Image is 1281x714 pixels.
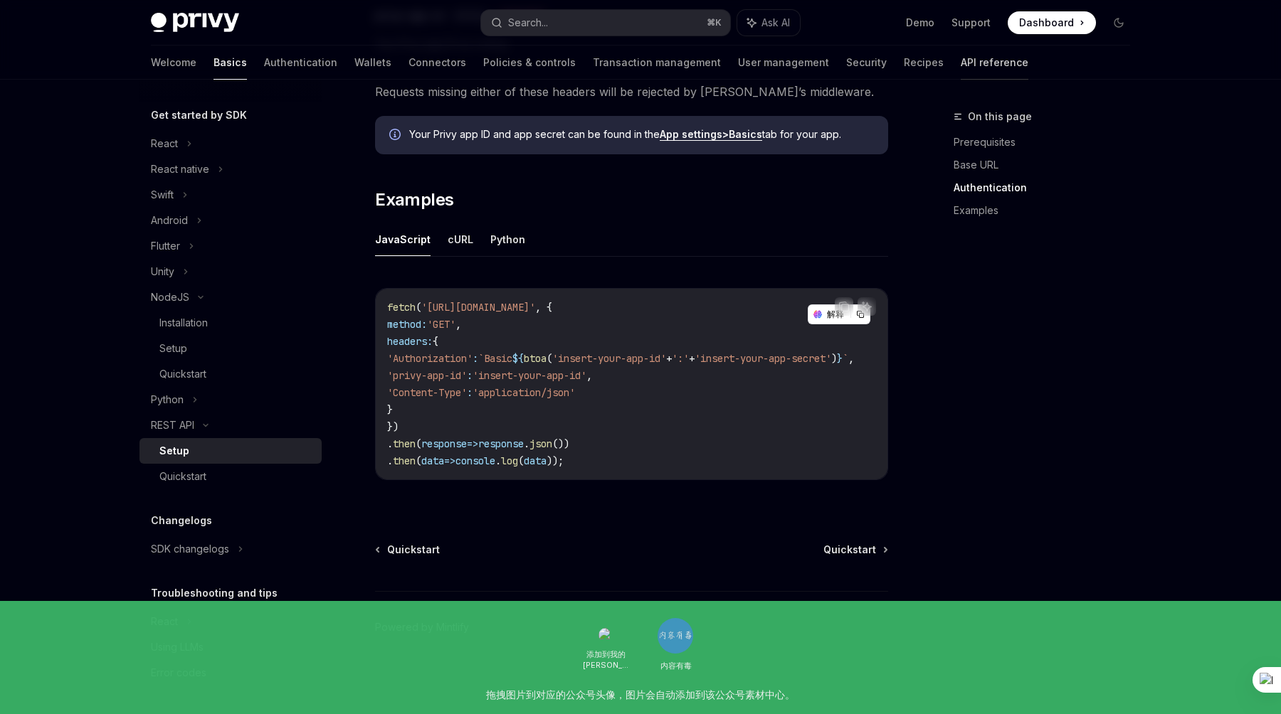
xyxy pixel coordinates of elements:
[508,14,548,31] div: Search...
[672,352,689,365] span: ':'
[968,108,1032,125] span: On this page
[837,352,843,365] span: }
[151,212,188,229] div: Android
[660,128,762,141] a: App settings>Basics
[831,352,837,365] span: )
[593,46,721,80] a: Transaction management
[835,297,853,316] button: Copy the contents from the code block
[151,186,174,203] div: Swift
[151,512,212,529] h5: Changelogs
[264,46,337,80] a: Authentication
[552,437,569,450] span: ())
[151,46,196,80] a: Welcome
[467,386,473,399] span: :
[524,454,547,467] span: data
[529,437,552,450] span: json
[444,454,455,467] span: =>
[954,154,1142,176] a: Base URL
[738,46,829,80] a: User management
[421,437,467,450] span: response
[151,107,247,124] h5: Get started by SDK
[586,369,592,382] span: ,
[518,454,524,467] span: (
[483,46,576,80] a: Policies & controls
[387,403,393,416] span: }
[375,223,431,256] button: JavaScript
[387,335,433,348] span: headers:
[954,176,1142,199] a: Authentication
[695,352,831,365] span: 'insert-your-app-secret'
[151,289,189,306] div: NodeJS
[455,454,495,467] span: console
[387,301,416,314] span: fetch
[376,543,440,557] a: Quickstart
[848,352,854,365] span: ,
[375,188,453,211] span: Examples
[421,454,444,467] span: data
[823,543,887,557] a: Quickstart
[547,454,564,467] span: ));
[467,369,473,382] span: :
[416,437,421,450] span: (
[823,543,876,557] span: Quickstart
[416,454,421,467] span: (
[389,129,404,143] svg: Info
[473,352,478,365] span: :
[448,223,473,256] button: cURL
[159,314,208,331] div: Installation
[481,10,730,36] button: Search...⌘K
[433,335,438,348] span: {
[151,161,209,178] div: React native
[524,352,547,365] span: btoa
[707,17,722,28] span: ⌘ K
[139,336,322,361] a: Setup
[159,340,187,357] div: Setup
[660,128,722,140] strong: App settings
[478,352,512,365] span: `Basic
[387,352,473,365] span: 'Authorization'
[904,46,944,80] a: Recipes
[139,361,322,387] a: Quickstart
[159,366,206,383] div: Quickstart
[473,386,575,399] span: 'application/json'
[455,318,461,331] span: ,
[387,437,393,450] span: .
[858,297,876,316] button: Ask AI
[1019,16,1074,30] span: Dashboard
[961,46,1028,80] a: API reference
[387,386,467,399] span: 'Content-Type'
[387,543,440,557] span: Quickstart
[416,301,421,314] span: (
[387,454,393,467] span: .
[151,135,178,152] div: React
[954,131,1142,154] a: Prerequisites
[408,46,466,80] a: Connectors
[524,437,529,450] span: .
[906,16,934,30] a: Demo
[421,301,535,314] span: '[URL][DOMAIN_NAME]'
[393,437,416,450] span: then
[393,454,416,467] span: then
[387,369,467,382] span: 'privy-app-id'
[151,13,239,33] img: dark logo
[547,352,552,365] span: (
[139,310,322,336] a: Installation
[689,352,695,365] span: +
[409,127,874,142] span: Your Privy app ID and app secret can be found in the tab for your app.
[478,437,524,450] span: response
[213,46,247,80] a: Basics
[151,391,184,408] div: Python
[535,301,552,314] span: , {
[501,454,518,467] span: log
[666,352,672,365] span: +
[151,585,278,602] h5: Troubleshooting and tips
[159,442,189,459] div: Setup
[737,10,800,36] button: Ask AI
[151,263,174,280] div: Unity
[490,223,525,256] button: Python
[473,369,586,382] span: 'insert-your-app-id'
[951,16,991,30] a: Support
[954,199,1142,222] a: Examples
[387,318,427,331] span: method:
[151,417,194,434] div: REST API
